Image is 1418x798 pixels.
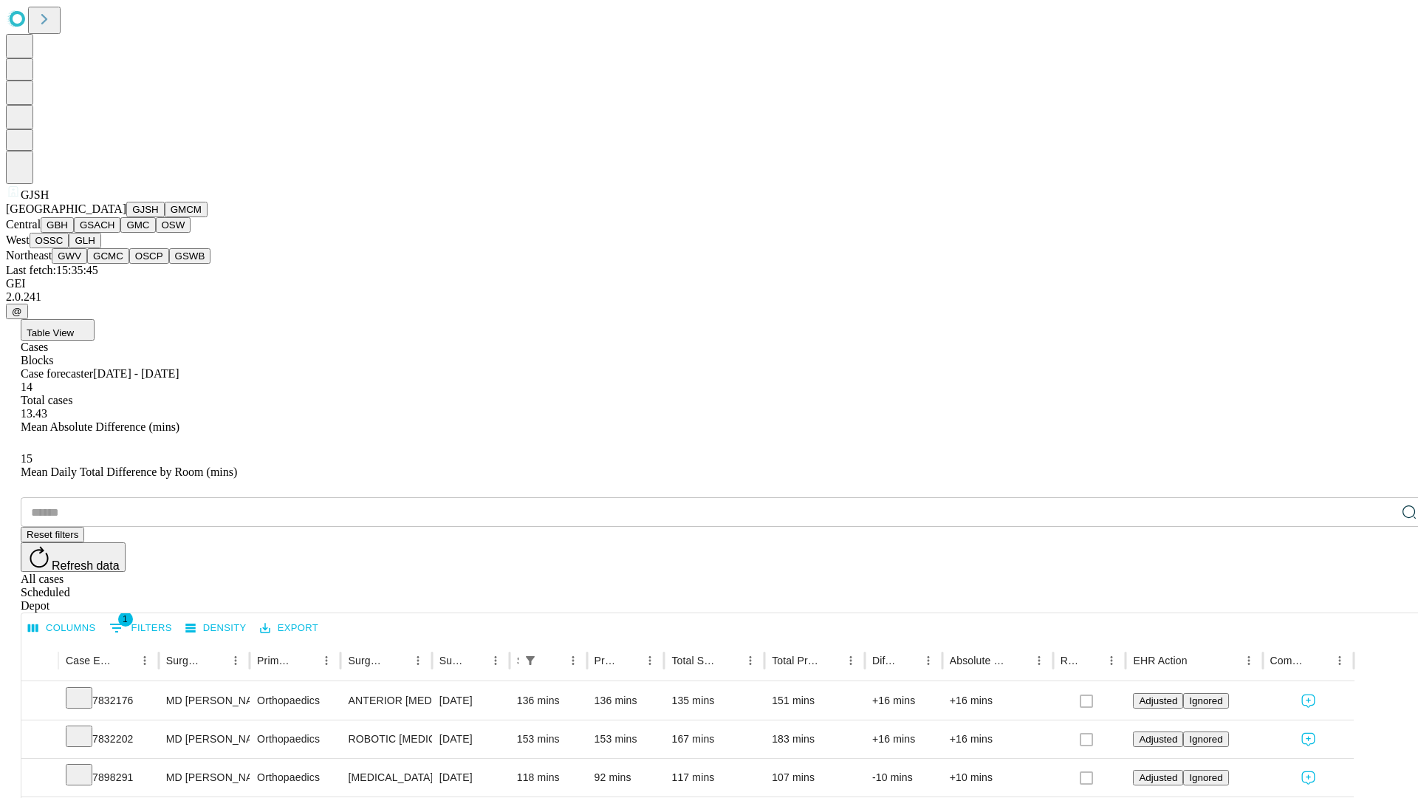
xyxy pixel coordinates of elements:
[897,650,918,671] button: Sort
[1183,770,1228,785] button: Ignored
[1139,695,1177,706] span: Adjusted
[439,720,502,758] div: [DATE]
[134,650,155,671] button: Menu
[1061,655,1080,666] div: Resolved in EHR
[387,650,408,671] button: Sort
[517,720,580,758] div: 153 mins
[6,218,41,231] span: Central
[595,682,657,720] div: 136 mins
[6,264,98,276] span: Last fetch: 15:35:45
[66,720,151,758] div: 7832202
[12,306,22,317] span: @
[348,682,424,720] div: ANTERIOR [MEDICAL_DATA] TOTAL HIP
[348,759,424,797] div: [MEDICAL_DATA] MEDIAL AND LATERAL MENISCECTOMY
[1183,731,1228,747] button: Ignored
[1189,772,1222,783] span: Ignored
[439,655,463,666] div: Surgery Date
[21,452,32,465] span: 15
[872,655,896,666] div: Difference
[719,650,740,671] button: Sort
[619,650,640,671] button: Sort
[950,720,1046,758] div: +16 mins
[595,720,657,758] div: 153 mins
[257,759,333,797] div: Orthopaedics
[166,682,242,720] div: MD [PERSON_NAME] [PERSON_NAME]
[671,655,718,666] div: Total Scheduled Duration
[21,527,84,542] button: Reset filters
[66,655,112,666] div: Case Epic Id
[872,759,935,797] div: -10 mins
[257,682,333,720] div: Orthopaedics
[772,759,857,797] div: 107 mins
[439,759,502,797] div: [DATE]
[671,682,757,720] div: 135 mins
[66,682,151,720] div: 7832176
[918,650,939,671] button: Menu
[169,248,211,264] button: GSWB
[21,420,179,433] span: Mean Absolute Difference (mins)
[542,650,563,671] button: Sort
[950,759,1046,797] div: +10 mins
[485,650,506,671] button: Menu
[87,248,129,264] button: GCMC
[1329,650,1350,671] button: Menu
[595,759,657,797] div: 92 mins
[21,465,237,478] span: Mean Daily Total Difference by Room (mins)
[1139,734,1177,745] span: Adjusted
[6,277,1412,290] div: GEI
[772,655,818,666] div: Total Predicted Duration
[120,217,155,233] button: GMC
[156,217,191,233] button: OSW
[29,727,51,753] button: Expand
[24,617,100,640] button: Select columns
[166,720,242,758] div: MD [PERSON_NAME] [PERSON_NAME]
[6,249,52,262] span: Northeast
[205,650,225,671] button: Sort
[1029,650,1049,671] button: Menu
[348,655,385,666] div: Surgery Name
[6,304,28,319] button: @
[52,559,120,572] span: Refresh data
[872,682,935,720] div: +16 mins
[640,650,660,671] button: Menu
[21,367,93,380] span: Case forecaster
[1008,650,1029,671] button: Sort
[41,217,74,233] button: GBH
[1189,695,1222,706] span: Ignored
[30,233,69,248] button: OSSC
[257,655,294,666] div: Primary Service
[772,720,857,758] div: 183 mins
[671,720,757,758] div: 167 mins
[69,233,100,248] button: GLH
[21,319,95,341] button: Table View
[1309,650,1329,671] button: Sort
[27,529,78,540] span: Reset filters
[129,248,169,264] button: OSCP
[225,650,246,671] button: Menu
[182,617,250,640] button: Density
[1080,650,1101,671] button: Sort
[21,542,126,572] button: Refresh data
[1189,650,1210,671] button: Sort
[408,650,428,671] button: Menu
[74,217,120,233] button: GSACH
[66,759,151,797] div: 7898291
[820,650,840,671] button: Sort
[29,689,51,715] button: Expand
[6,202,126,215] span: [GEOGRAPHIC_DATA]
[21,394,72,406] span: Total cases
[517,682,580,720] div: 136 mins
[165,202,208,217] button: GMCM
[517,759,580,797] div: 118 mins
[21,381,32,393] span: 14
[1183,693,1228,709] button: Ignored
[166,759,242,797] div: MD [PERSON_NAME] [PERSON_NAME]
[1133,693,1183,709] button: Adjusted
[1133,770,1183,785] button: Adjusted
[166,655,203,666] div: Surgeon Name
[465,650,485,671] button: Sort
[950,655,1007,666] div: Absolute Difference
[563,650,583,671] button: Menu
[114,650,134,671] button: Sort
[1133,655,1187,666] div: EHR Action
